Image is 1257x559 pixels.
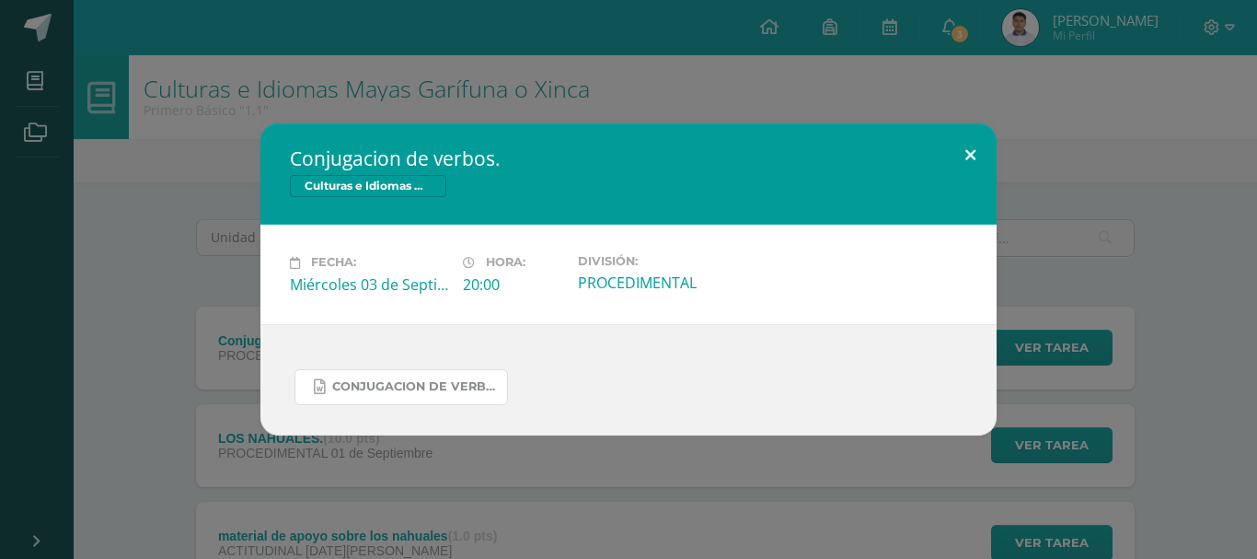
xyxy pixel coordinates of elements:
div: 20:00 [463,274,563,295]
span: Fecha: [311,256,356,270]
span: conjugacion de verbos.docx [332,379,498,394]
a: conjugacion de verbos.docx [294,369,508,405]
h2: Conjugacion de verbos. [290,146,967,171]
span: Culturas e Idiomas Mayas Garífuna o Xinca [290,175,446,197]
button: Close (Esc) [944,123,997,186]
div: Miércoles 03 de Septiembre [290,274,448,295]
div: PROCEDIMENTAL [578,273,736,293]
span: Hora: [486,256,525,270]
label: División: [578,254,736,268]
